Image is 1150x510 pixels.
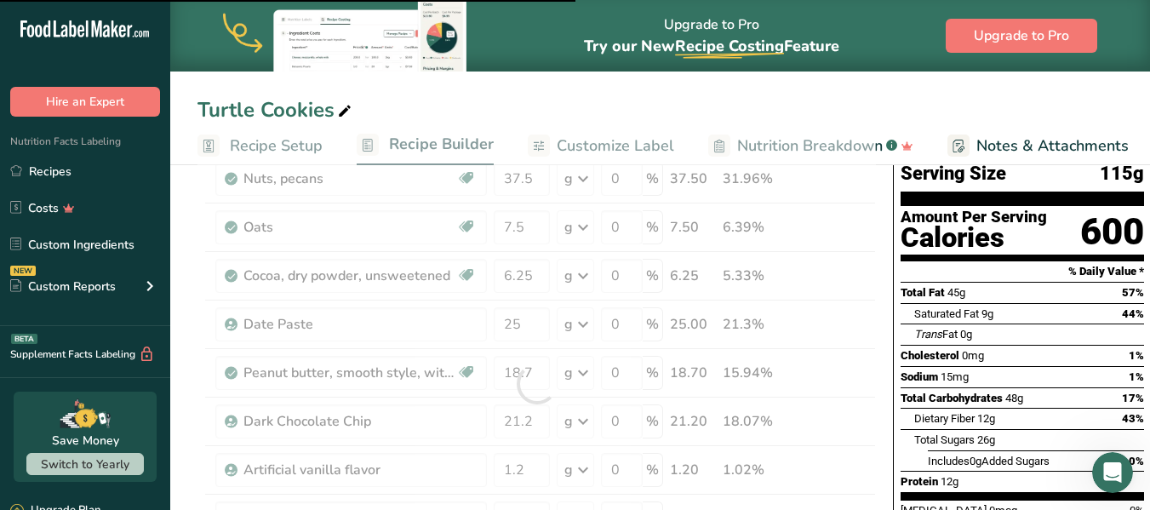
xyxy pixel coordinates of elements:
[1122,412,1144,425] span: 43%
[914,307,979,320] span: Saturated Fat
[974,26,1069,46] span: Upgrade to Pro
[941,370,969,383] span: 15mg
[981,307,993,320] span: 9g
[11,334,37,344] div: BETA
[1100,163,1144,185] span: 115g
[914,412,975,425] span: Dietary Fiber
[1129,370,1144,383] span: 1%
[675,36,784,56] span: Recipe Costing
[41,456,129,473] span: Switch to Yearly
[901,475,938,488] span: Protein
[197,95,355,125] div: Turtle Cookies
[708,127,913,165] a: Nutrition Breakdown
[10,87,160,117] button: Hire an Expert
[901,209,1047,226] div: Amount Per Serving
[914,328,942,341] i: Trans
[977,433,995,446] span: 26g
[10,278,116,295] div: Custom Reports
[901,261,1144,282] section: % Daily Value *
[914,433,975,446] span: Total Sugars
[976,135,1129,158] span: Notes & Attachments
[946,19,1097,53] button: Upgrade to Pro
[1122,286,1144,299] span: 57%
[26,453,144,475] button: Switch to Yearly
[901,349,959,362] span: Cholesterol
[1129,349,1144,362] span: 1%
[914,328,958,341] span: Fat
[901,370,938,383] span: Sodium
[970,455,981,467] span: 0g
[1092,452,1133,493] iframe: Intercom live chat
[947,127,1129,165] a: Notes & Attachments
[584,36,839,56] span: Try our New Feature
[977,412,995,425] span: 12g
[962,349,984,362] span: 0mg
[947,286,965,299] span: 45g
[52,432,119,450] div: Save Money
[1122,392,1144,404] span: 17%
[941,475,958,488] span: 12g
[901,226,1047,250] div: Calories
[10,266,36,276] div: NEW
[1129,455,1144,467] span: 0%
[1080,209,1144,255] div: 600
[584,1,839,72] div: Upgrade to Pro
[1005,392,1023,404] span: 48g
[960,328,972,341] span: 0g
[901,286,945,299] span: Total Fat
[928,455,1050,467] span: Includes Added Sugars
[901,163,1006,185] span: Serving Size
[901,392,1003,404] span: Total Carbohydrates
[1122,307,1144,320] span: 44%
